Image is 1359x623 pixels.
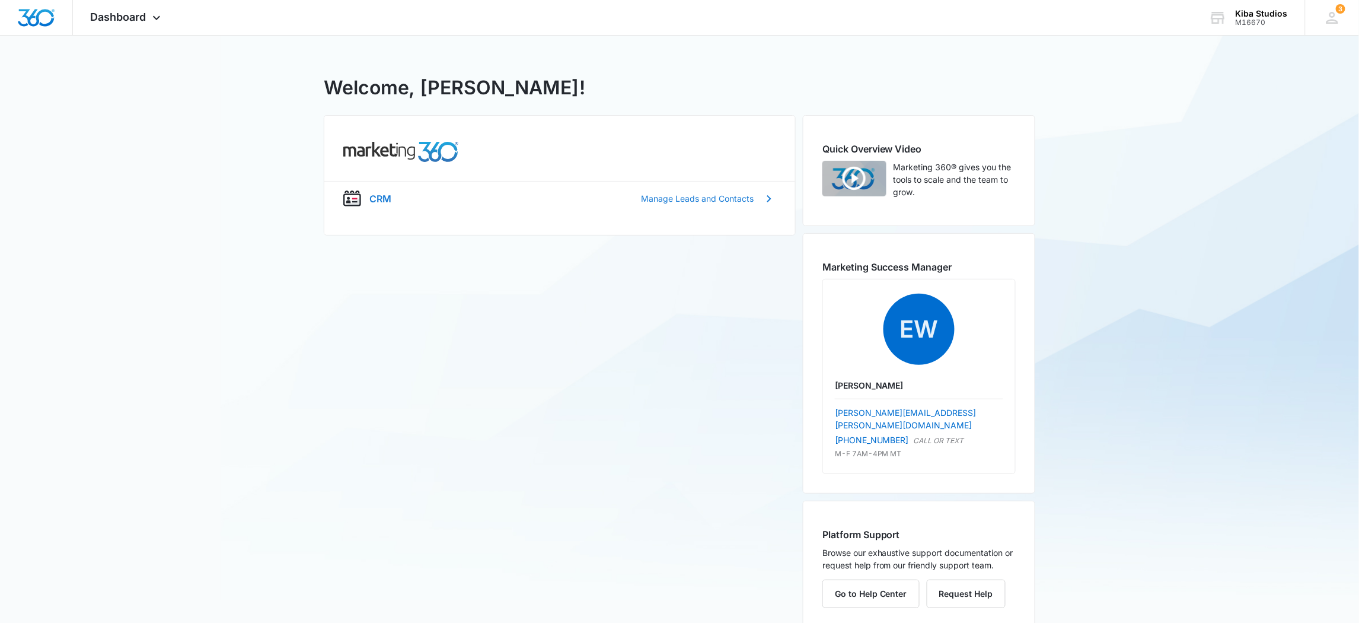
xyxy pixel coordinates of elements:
span: EW [883,294,955,365]
p: Manage Leads and Contacts [641,192,754,205]
a: [PERSON_NAME][EMAIL_ADDRESS][PERSON_NAME][DOMAIN_NAME] [835,408,977,430]
div: account name [1236,9,1288,18]
a: Request Help [927,589,1006,599]
a: crmCRMManage Leads and Contacts [324,181,795,216]
h1: Welcome, [PERSON_NAME]! [324,74,585,102]
img: Quick Overview Video [822,161,886,196]
h2: Platform Support [822,527,1016,542]
p: CRM [369,192,391,206]
img: crm [343,190,361,208]
h2: Marketing Success Manager [822,260,1016,274]
p: [PERSON_NAME] [835,379,1003,392]
h2: Quick Overview Video [822,142,1016,156]
p: CALL OR TEXT [914,436,964,446]
div: account id [1236,18,1288,27]
span: Dashboard [91,11,146,23]
p: Marketing 360® gives you the tools to scale and the team to grow. [894,161,1016,198]
a: [PHONE_NUMBER] [835,434,909,446]
div: notifications count [1336,4,1345,14]
button: Request Help [927,580,1006,608]
a: Go to Help Center [822,589,927,599]
img: common.products.marketing.title [343,142,458,162]
span: 3 [1336,4,1345,14]
p: M-F 7AM-4PM MT [835,449,1003,459]
button: Go to Help Center [822,580,920,608]
p: Browse our exhaustive support documentation or request help from our friendly support team. [822,546,1016,571]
